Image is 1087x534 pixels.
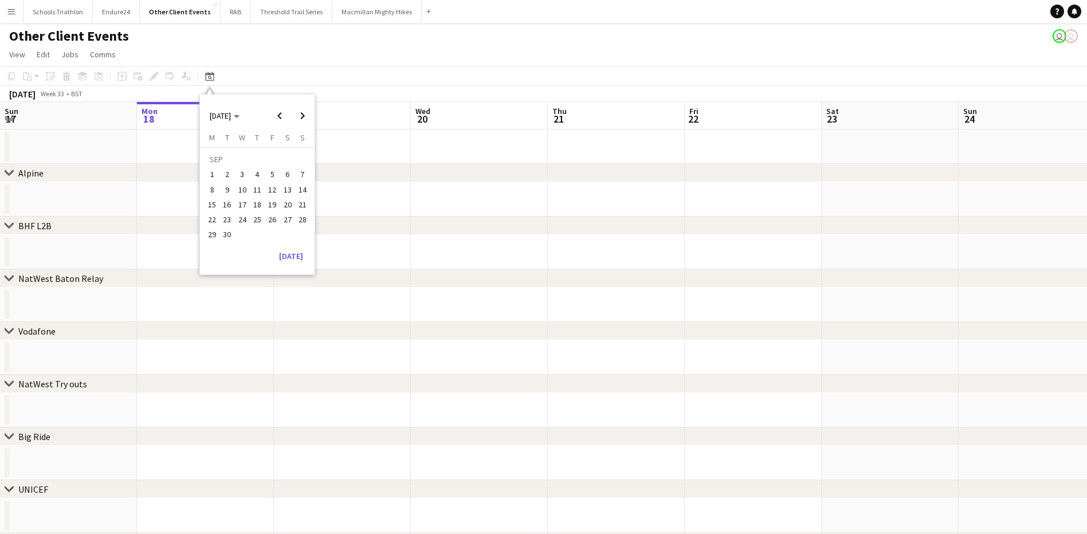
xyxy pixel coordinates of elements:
[962,112,977,125] span: 24
[205,168,219,182] span: 1
[265,167,280,182] button: 05-09-2025
[209,132,215,143] span: M
[265,182,280,197] button: 12-09-2025
[236,213,249,226] span: 24
[235,182,250,197] button: 10-09-2025
[280,197,295,212] button: 20-09-2025
[221,228,234,242] span: 30
[280,167,295,182] button: 06-09-2025
[296,198,309,211] span: 21
[250,182,265,197] button: 11-09-2025
[210,111,231,121] span: [DATE]
[274,247,308,265] button: [DATE]
[221,213,234,226] span: 23
[225,132,229,143] span: T
[250,168,264,182] span: 4
[295,212,310,227] button: 28-09-2025
[265,183,279,197] span: 12
[265,197,280,212] button: 19-09-2025
[235,212,250,227] button: 24-09-2025
[18,325,56,337] div: Vodafone
[235,197,250,212] button: 17-09-2025
[414,112,430,125] span: 20
[296,183,309,197] span: 14
[38,89,66,98] span: Week 33
[268,104,291,127] button: Previous month
[18,273,103,284] div: NatWest Baton Relay
[140,112,158,125] span: 18
[9,49,25,60] span: View
[18,484,48,495] div: UNICEF
[281,213,295,226] span: 27
[255,132,259,143] span: T
[689,106,698,116] span: Fri
[235,167,250,182] button: 03-09-2025
[281,198,295,211] span: 20
[205,182,219,197] button: 08-09-2025
[415,106,430,116] span: Wed
[281,183,295,197] span: 13
[205,197,219,212] button: 15-09-2025
[270,132,274,143] span: F
[1053,29,1066,43] app-user-avatar: Liz Sutton
[9,88,36,100] div: [DATE]
[23,1,93,23] button: Schools Triathlon
[221,198,234,211] span: 16
[300,132,305,143] span: S
[5,106,18,116] span: Sun
[265,198,279,211] span: 19
[281,168,295,182] span: 6
[57,47,83,62] a: Jobs
[18,378,87,390] div: NatWest Try outs
[219,182,234,197] button: 09-09-2025
[219,167,234,182] button: 02-09-2025
[205,183,219,197] span: 8
[295,182,310,197] button: 14-09-2025
[265,212,280,227] button: 26-09-2025
[221,168,234,182] span: 2
[142,106,158,116] span: Mon
[205,152,310,167] td: SEP
[295,167,310,182] button: 07-09-2025
[205,105,244,126] button: Choose month and year
[18,220,52,231] div: BHF L2B
[552,106,567,116] span: Thu
[37,49,50,60] span: Edit
[250,213,264,226] span: 25
[93,1,140,23] button: Endure24
[219,197,234,212] button: 16-09-2025
[280,212,295,227] button: 27-09-2025
[296,213,309,226] span: 28
[236,168,249,182] span: 3
[5,47,30,62] a: View
[61,49,79,60] span: Jobs
[205,213,219,226] span: 22
[221,183,234,197] span: 9
[71,89,83,98] div: BST
[221,1,251,23] button: RAB
[1064,29,1078,43] app-user-avatar: Liz Sutton
[688,112,698,125] span: 22
[250,198,264,211] span: 18
[18,167,44,179] div: Alpine
[250,197,265,212] button: 18-09-2025
[219,227,234,242] button: 30-09-2025
[265,213,279,226] span: 26
[826,106,839,116] span: Sat
[205,167,219,182] button: 01-09-2025
[205,227,219,242] button: 29-09-2025
[332,1,422,23] button: Macmillan Mighty Hikes
[18,431,50,442] div: Big Ride
[205,212,219,227] button: 22-09-2025
[205,198,219,211] span: 15
[205,228,219,242] span: 29
[239,132,245,143] span: W
[9,28,129,45] h1: Other Client Events
[219,212,234,227] button: 23-09-2025
[250,183,264,197] span: 11
[295,197,310,212] button: 21-09-2025
[825,112,839,125] span: 23
[280,182,295,197] button: 13-09-2025
[250,167,265,182] button: 04-09-2025
[265,168,279,182] span: 5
